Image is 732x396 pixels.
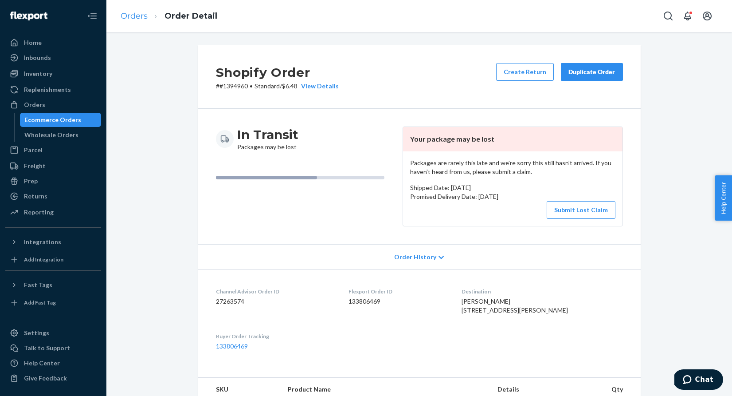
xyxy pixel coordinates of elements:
div: Settings [24,329,49,337]
h3: In Transit [237,127,298,143]
p: Shipped Date: [DATE] [410,183,615,192]
button: Create Return [496,63,554,81]
p: Promised Delivery Date: [DATE] [410,192,615,201]
div: Duplicate Order [568,67,615,76]
a: Add Integration [5,253,101,267]
div: Freight [24,162,46,170]
dt: Channel Advisor Order ID [216,288,334,295]
a: Inbounds [5,51,101,65]
div: Talk to Support [24,344,70,352]
button: Duplicate Order [561,63,623,81]
p: # #1394960 / $6.48 [216,82,339,91]
a: Inventory [5,67,101,81]
a: Orders [5,98,101,112]
img: Flexport logo [10,12,47,20]
span: [PERSON_NAME] [STREET_ADDRESS][PERSON_NAME] [462,297,568,314]
dd: 27263574 [216,297,334,306]
button: Integrations [5,235,101,249]
div: Parcel [24,146,43,154]
div: Integrations [24,238,61,246]
button: View Details [297,82,339,91]
div: Add Integration [24,256,63,263]
a: Parcel [5,143,101,157]
a: Freight [5,159,101,173]
a: Help Center [5,356,101,370]
div: Add Fast Tag [24,299,56,306]
span: • [250,82,253,90]
dd: 133806469 [348,297,447,306]
div: Fast Tags [24,281,52,289]
a: Ecommerce Orders [20,113,102,127]
header: Your package may be lost [403,127,622,151]
button: Close Navigation [83,7,101,25]
a: Replenishments [5,83,101,97]
button: Help Center [715,175,732,221]
dt: Buyer Order Tracking [216,333,334,340]
a: Orders [121,11,148,21]
a: Prep [5,174,101,188]
a: 133806469 [216,342,248,350]
div: Help Center [24,359,60,368]
ol: breadcrumbs [114,3,224,29]
a: Settings [5,326,101,340]
a: Add Fast Tag [5,296,101,310]
dt: Destination [462,288,623,295]
button: Open notifications [679,7,697,25]
div: Ecommerce Orders [24,115,81,124]
button: Open Search Box [659,7,677,25]
div: Reporting [24,208,54,217]
a: Home [5,36,101,50]
div: Orders [24,100,45,109]
div: Packages may be lost [237,127,298,151]
div: Returns [24,192,47,201]
h2: Shopify Order [216,63,339,82]
div: Replenishments [24,85,71,94]
button: Open account menu [698,7,716,25]
button: Talk to Support [5,341,101,355]
button: Fast Tags [5,278,101,292]
div: Wholesale Orders [24,131,78,139]
div: Inbounds [24,53,51,62]
dt: Flexport Order ID [348,288,447,295]
p: Packages are rarely this late and we're sorry this still hasn't arrived. If you haven't heard fro... [410,158,615,176]
a: Wholesale Orders [20,128,102,142]
button: Submit Lost Claim [547,201,615,219]
div: Inventory [24,69,52,78]
button: Give Feedback [5,371,101,385]
a: Returns [5,189,101,203]
span: Standard [254,82,280,90]
span: Order History [394,253,436,261]
a: Order Detail [164,11,217,21]
div: Give Feedback [24,374,67,383]
a: Reporting [5,205,101,219]
div: Home [24,38,42,47]
iframe: Opens a widget where you can chat to one of our agents [674,369,723,392]
div: Prep [24,177,38,186]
